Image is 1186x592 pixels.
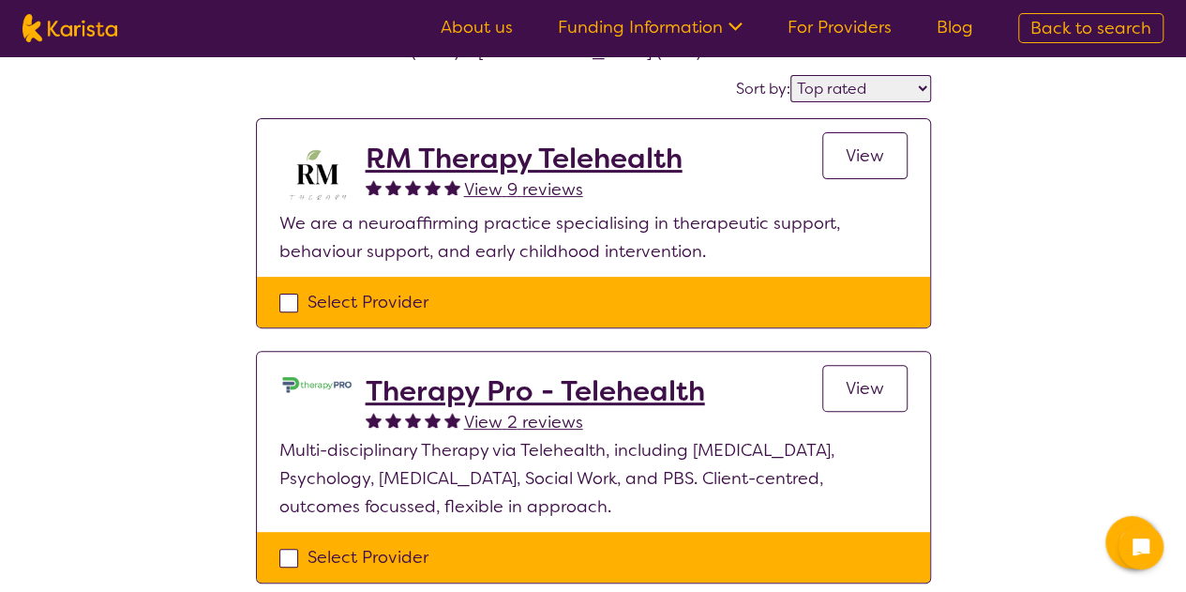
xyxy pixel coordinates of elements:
[846,377,884,400] span: View
[822,132,908,179] a: View
[444,412,460,428] img: fullstar
[788,16,892,38] a: For Providers
[937,16,973,38] a: Blog
[464,411,583,433] span: View 2 reviews
[1030,17,1151,39] span: Back to search
[846,144,884,167] span: View
[558,16,743,38] a: Funding Information
[279,374,354,395] img: lehxprcbtunjcwin5sb4.jpg
[1018,13,1163,43] a: Back to search
[464,408,583,436] a: View 2 reviews
[385,412,401,428] img: fullstar
[425,412,441,428] img: fullstar
[279,436,908,521] p: Multi-disciplinary Therapy via Telehealth, including [MEDICAL_DATA], Psychology, [MEDICAL_DATA], ...
[385,179,401,195] img: fullstar
[366,142,683,175] a: RM Therapy Telehealth
[405,179,421,195] img: fullstar
[464,178,583,201] span: View 9 reviews
[23,14,117,42] img: Karista logo
[279,142,354,209] img: b3hjthhf71fnbidirs13.png
[822,365,908,412] a: View
[405,412,421,428] img: fullstar
[279,209,908,266] p: We are a neuroaffirming practice specialising in therapeutic support, behaviour support, and earl...
[1105,516,1158,569] button: Channel Menu
[736,79,790,99] label: Sort by:
[366,374,705,408] a: Therapy Pro - Telehealth
[366,179,382,195] img: fullstar
[464,175,583,204] a: View 9 reviews
[425,179,441,195] img: fullstar
[441,16,513,38] a: About us
[444,179,460,195] img: fullstar
[366,412,382,428] img: fullstar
